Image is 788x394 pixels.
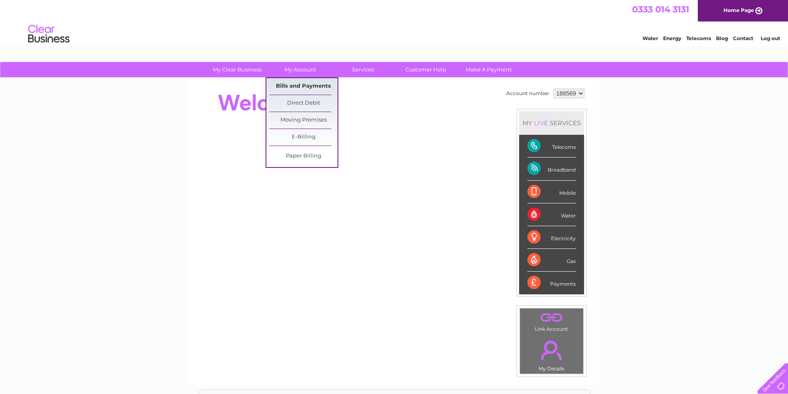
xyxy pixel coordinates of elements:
[527,158,576,180] div: Broadband
[733,35,753,41] a: Contact
[522,310,581,325] a: .
[632,4,689,14] a: 0333 014 3131
[761,35,780,41] a: Log out
[199,5,590,40] div: Clear Business is a trading name of Verastar Limited (registered in [GEOGRAPHIC_DATA] No. 3667643...
[266,62,334,77] a: My Account
[663,35,681,41] a: Energy
[520,334,584,374] td: My Details
[527,272,576,294] div: Payments
[520,308,584,334] td: Link Account
[28,21,70,47] img: logo.png
[269,148,338,165] a: Paper Billing
[527,203,576,226] div: Water
[455,62,523,77] a: Make A Payment
[392,62,460,77] a: Customer Help
[527,226,576,249] div: Electricity
[203,62,271,77] a: My Clear Business
[269,95,338,112] a: Direct Debit
[522,336,581,365] a: .
[527,249,576,272] div: Gas
[269,129,338,146] a: E-Billing
[716,35,728,41] a: Blog
[532,119,550,127] div: LIVE
[504,86,551,100] td: Account number
[519,111,584,135] div: MY SERVICES
[329,62,397,77] a: Services
[642,35,658,41] a: Water
[269,112,338,129] a: Moving Premises
[686,35,711,41] a: Telecoms
[527,181,576,203] div: Mobile
[527,135,576,158] div: Telecoms
[269,78,338,95] a: Bills and Payments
